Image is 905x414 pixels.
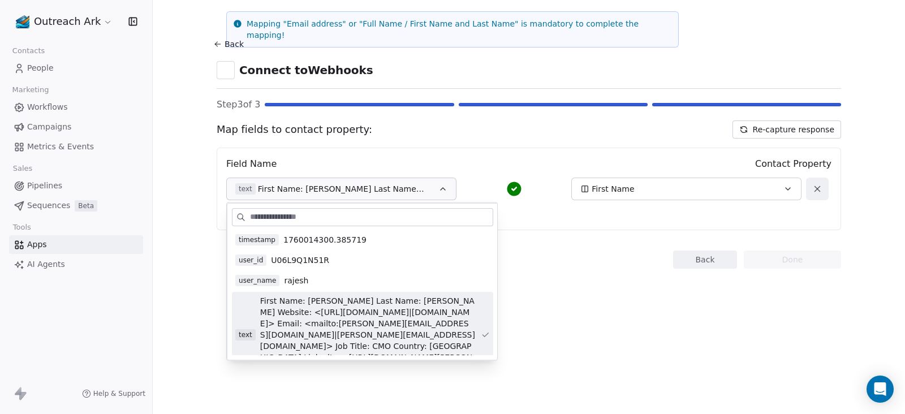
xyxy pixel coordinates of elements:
[8,219,36,236] span: Tools
[9,98,143,117] a: Workflows
[235,275,279,286] span: user_name
[592,183,634,195] span: First Name
[16,15,29,28] img: Outreach_Ark_Favicon.png
[9,59,143,77] a: People
[744,251,841,269] button: Done
[283,234,367,245] span: 1760014300.385719
[7,42,50,59] span: Contacts
[673,251,737,269] button: Back
[235,255,266,266] span: user_id
[9,176,143,195] a: Pipelines
[7,81,54,98] span: Marketing
[235,183,256,195] span: text
[732,120,841,139] button: Re-capture response
[27,258,65,270] span: AI Agents
[235,329,256,340] span: text
[27,101,68,113] span: Workflows
[9,255,143,274] a: AI Agents
[9,118,143,136] a: Campaigns
[27,239,47,251] span: Apps
[27,141,94,153] span: Metrics & Events
[260,295,476,374] span: First Name: [PERSON_NAME] Last Name: [PERSON_NAME] Website: <[URL][DOMAIN_NAME]|[DOMAIN_NAME]> Em...
[239,62,373,78] span: Connect to Webhooks
[27,180,62,192] span: Pipelines
[93,389,145,398] span: Help & Support
[271,255,329,266] span: U06L9Q1N51R
[82,389,145,398] a: Help & Support
[9,235,143,254] a: Apps
[755,157,831,171] span: Contact Property
[220,64,231,76] img: webhooks.svg
[27,121,71,133] span: Campaigns
[212,34,248,54] button: Back
[14,12,115,31] button: Outreach Ark
[9,137,143,156] a: Metrics & Events
[27,200,70,212] span: Sequences
[226,157,277,171] span: Field Name
[247,18,672,41] p: Mapping "Email address" or "Full Name / First Name and Last Name" is mandatory to complete the ma...
[284,275,308,286] span: rajesh
[217,122,372,137] span: Map fields to contact property:
[867,376,894,403] div: Open Intercom Messenger
[27,62,54,74] span: People
[8,160,37,177] span: Sales
[34,14,101,29] span: Outreach Ark
[75,200,97,212] span: Beta
[217,98,260,111] span: Step 3 of 3
[258,183,426,195] span: First Name: [PERSON_NAME] Last Name: [PERSON_NAME] Website: <[URL][DOMAIN_NAME]|[DOMAIN_NAME]> Em...
[235,234,279,245] span: timestamp
[9,196,143,215] a: SequencesBeta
